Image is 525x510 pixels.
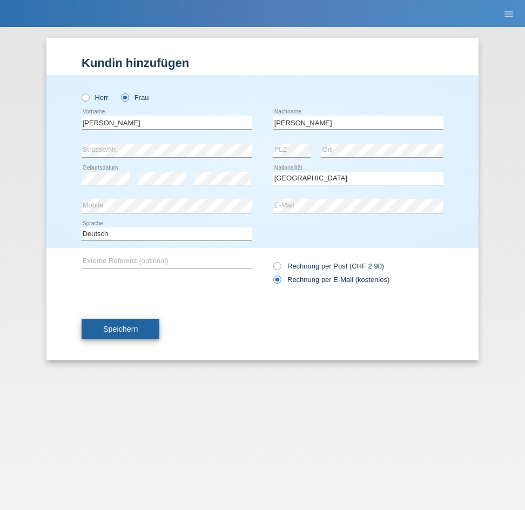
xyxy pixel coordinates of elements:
label: Rechnung per E-Mail (kostenlos) [273,276,389,284]
label: Rechnung per Post (CHF 2.90) [273,262,384,270]
input: Rechnung per Post (CHF 2.90) [273,262,280,276]
i: menu [503,9,514,19]
span: Speichern [103,325,138,333]
input: Herr [82,93,89,100]
button: Speichern [82,319,159,339]
h1: Kundin hinzufügen [82,56,443,70]
a: menu [498,10,520,17]
input: Frau [121,93,128,100]
label: Herr [82,93,109,102]
input: Rechnung per E-Mail (kostenlos) [273,276,280,289]
label: Frau [121,93,149,102]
